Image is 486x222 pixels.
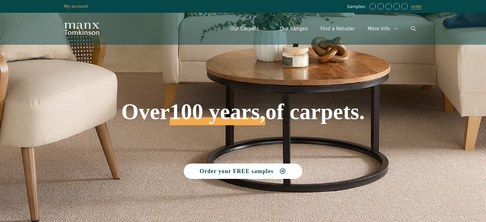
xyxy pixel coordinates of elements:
[361,19,404,38] a: More Info
[224,19,274,38] a: Our Carpets
[200,168,274,174] span: Order your FREE samples
[347,4,368,10] span: Samples:
[64,54,422,125] h1: Over of carpets.
[64,4,88,9] a: My account
[273,19,314,38] a: Our Ranges
[224,19,422,38] nav: Primary
[184,164,303,179] a: Order your FREE samples
[170,106,265,125] span: 100 years,
[314,19,361,38] a: Find a Retailer
[64,23,99,35] img: Manx Tomkinson
[411,4,422,9] a: order
[405,19,422,38] a: Open Search Bar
